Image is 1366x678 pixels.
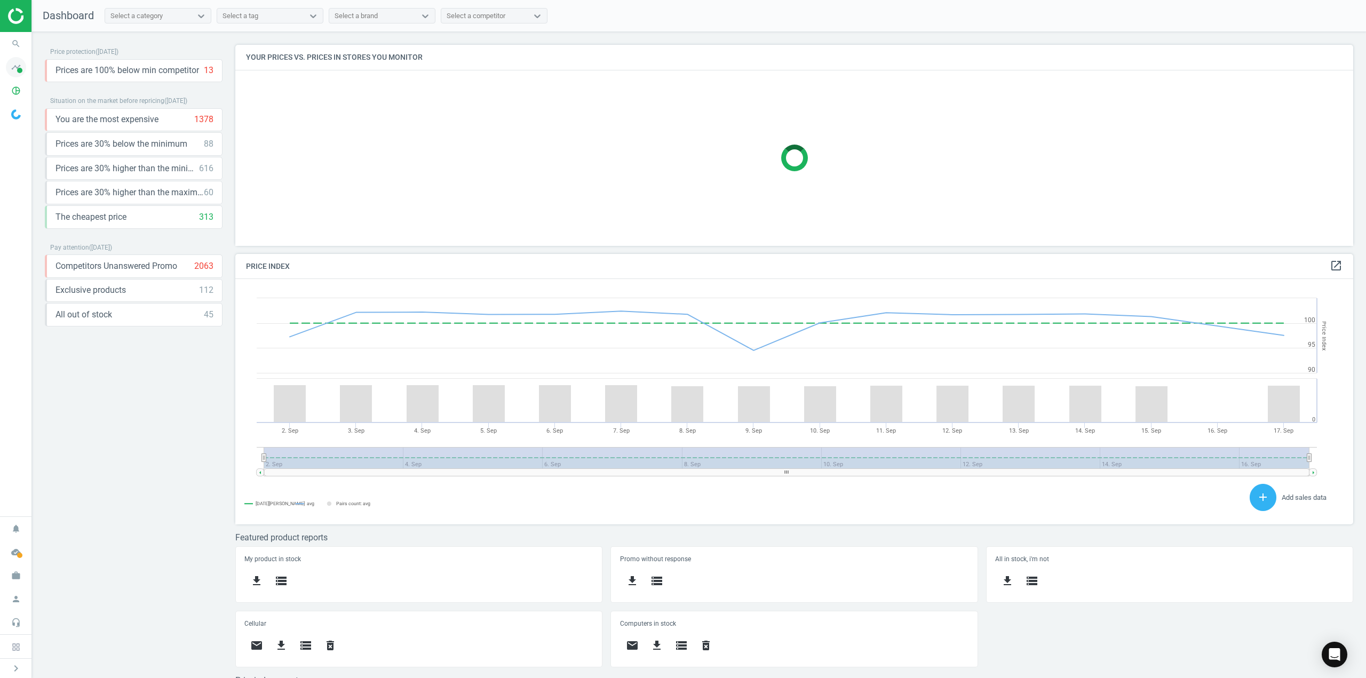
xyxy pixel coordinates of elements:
[6,81,26,101] i: pie_chart_outlined
[613,427,630,434] tspan: 7. Sep
[199,211,213,223] div: 313
[336,501,370,506] tspan: Pairs count: avg
[199,284,213,296] div: 112
[1020,569,1044,594] button: storage
[318,633,343,658] button: delete_forever
[55,114,158,125] span: You are the most expensive
[235,254,1353,279] h4: Price Index
[1257,491,1269,504] i: add
[55,65,199,76] span: Prices are 100% below min competitor
[55,309,112,321] span: All out of stock
[55,284,126,296] span: Exclusive products
[55,211,126,223] span: The cheapest price
[164,97,187,105] span: ( [DATE] )
[8,8,84,24] img: ajHJNr6hYgQAAAAASUVORK5CYII=
[235,45,1353,70] h4: Your prices vs. prices in stores you monitor
[244,633,269,658] button: email
[244,569,269,594] button: get_app
[650,575,663,587] i: storage
[6,57,26,77] i: timeline
[620,633,645,658] button: email
[995,555,1344,563] h5: All in stock, i'm not
[6,34,26,54] i: search
[55,260,177,272] span: Competitors Unanswered Promo
[256,501,305,507] tspan: [DATE][PERSON_NAME]
[6,612,26,633] i: headset_mic
[1282,493,1327,501] span: Add sales data
[194,114,213,125] div: 1378
[480,427,497,434] tspan: 5. Sep
[223,11,258,21] div: Select a tag
[275,639,288,652] i: get_app
[269,569,293,594] button: storage
[89,244,112,251] span: ( [DATE] )
[1322,642,1347,667] div: Open Intercom Messenger
[269,633,293,658] button: get_app
[745,427,762,434] tspan: 9. Sep
[620,569,645,594] button: get_app
[650,639,663,652] i: get_app
[199,163,213,174] div: 616
[694,633,718,658] button: delete_forever
[1321,321,1328,350] tspan: Price Index
[335,11,378,21] div: Select a brand
[50,97,164,105] span: Situation on the market before repricing
[1208,427,1227,434] tspan: 16. Sep
[679,427,696,434] tspan: 8. Sep
[1330,259,1343,272] i: open_in_new
[626,575,639,587] i: get_app
[96,48,118,55] span: ( [DATE] )
[620,555,969,563] h5: Promo without response
[675,639,688,652] i: storage
[546,427,563,434] tspan: 6. Sep
[204,138,213,150] div: 88
[1009,427,1029,434] tspan: 13. Sep
[324,639,337,652] i: delete_forever
[282,427,298,434] tspan: 2. Sep
[645,633,669,658] button: get_app
[204,65,213,76] div: 13
[55,138,187,150] span: Prices are 30% below the minimum
[55,187,204,198] span: Prices are 30% higher than the maximal
[700,639,712,652] i: delete_forever
[1312,416,1315,423] text: 0
[1308,366,1315,373] text: 90
[1330,259,1343,273] a: open_in_new
[11,109,21,119] img: wGWNvw8QSZomAAAAABJRU5ErkJggg==
[620,620,969,627] h5: Computers in stock
[194,260,213,272] div: 2063
[50,244,89,251] span: Pay attention
[55,163,199,174] span: Prices are 30% higher than the minimum
[876,427,896,434] tspan: 11. Sep
[1274,427,1293,434] tspan: 17. Sep
[995,569,1020,594] button: get_app
[50,48,96,55] span: Price protection
[250,575,263,587] i: get_app
[414,427,431,434] tspan: 4. Sep
[348,427,364,434] tspan: 3. Sep
[6,589,26,609] i: person
[669,633,694,658] button: storage
[6,542,26,562] i: cloud_done
[1026,575,1038,587] i: storage
[235,532,1353,543] h3: Featured product reports
[293,633,318,658] button: storage
[204,309,213,321] div: 45
[204,187,213,198] div: 60
[10,662,22,675] i: chevron_right
[275,575,288,587] i: storage
[299,639,312,652] i: storage
[942,427,962,434] tspan: 12. Sep
[1001,575,1014,587] i: get_app
[1250,484,1276,511] button: add
[1304,316,1315,324] text: 100
[43,9,94,22] span: Dashboard
[810,427,830,434] tspan: 10. Sep
[626,639,639,652] i: email
[645,569,669,594] button: storage
[244,555,593,563] h5: My product in stock
[110,11,163,21] div: Select a category
[250,639,263,652] i: email
[307,501,314,506] tspan: avg
[6,565,26,586] i: work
